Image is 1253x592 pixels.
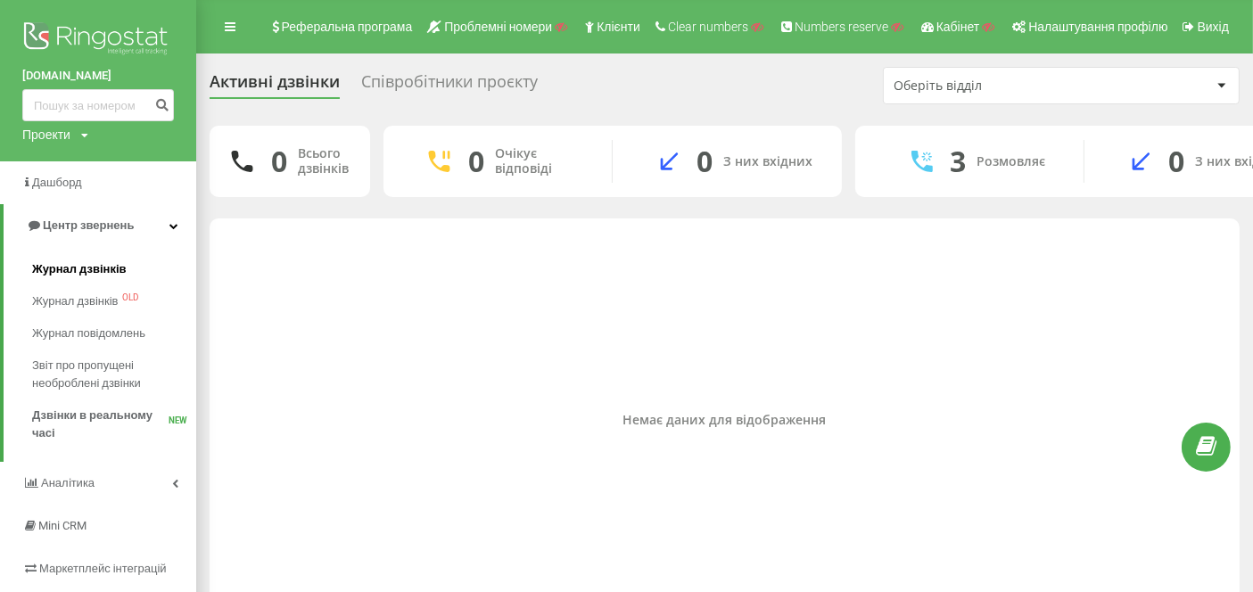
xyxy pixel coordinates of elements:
[282,20,413,34] span: Реферальна програма
[468,144,484,178] div: 0
[22,126,70,144] div: Проекти
[1168,144,1184,178] div: 0
[697,144,713,178] div: 0
[41,476,95,489] span: Аналiтика
[32,285,196,317] a: Журнал дзвінківOLD
[298,146,349,177] div: Всього дзвінків
[495,146,585,177] div: Очікує відповіді
[32,349,196,399] a: Звіт про пропущені необроблені дзвінки
[32,260,127,278] span: Журнал дзвінків
[32,292,118,310] span: Журнал дзвінків
[22,89,174,121] input: Пошук за номером
[32,399,196,449] a: Дзвінки в реальному часіNEW
[951,144,967,178] div: 3
[22,67,174,85] a: [DOMAIN_NAME]
[32,357,187,392] span: Звіт про пропущені необроблені дзвінки
[39,562,167,575] span: Маркетплейс інтеграцій
[38,519,87,532] span: Mini CRM
[723,154,812,169] div: З них вхідних
[32,176,82,189] span: Дашборд
[43,218,134,232] span: Центр звернень
[361,72,538,100] div: Співробітники проєкту
[668,20,748,34] span: Clear numbers
[4,204,196,247] a: Центр звернень
[894,78,1107,94] div: Оберіть відділ
[22,18,174,62] img: Ringostat logo
[597,20,640,34] span: Клієнти
[32,407,169,442] span: Дзвінки в реальному часі
[1198,20,1229,34] span: Вихід
[224,412,1225,427] div: Немає даних для відображення
[795,20,888,34] span: Numbers reserve
[444,20,552,34] span: Проблемні номери
[936,20,980,34] span: Кабінет
[977,154,1046,169] div: Розмовляє
[32,317,196,349] a: Журнал повідомлень
[271,144,287,178] div: 0
[210,72,340,100] div: Активні дзвінки
[32,253,196,285] a: Журнал дзвінків
[32,325,145,342] span: Журнал повідомлень
[1028,20,1167,34] span: Налаштування профілю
